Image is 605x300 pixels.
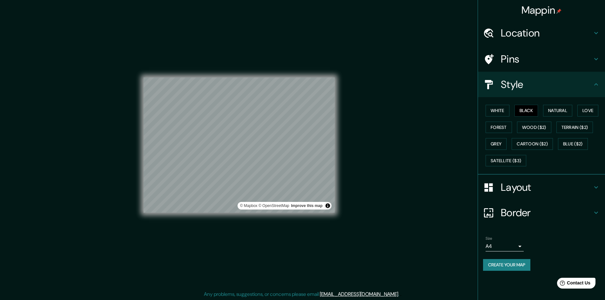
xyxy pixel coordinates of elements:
[478,72,605,97] div: Style
[517,122,551,133] button: Wood ($2)
[320,291,398,297] a: [EMAIL_ADDRESS][DOMAIN_NAME]
[556,122,593,133] button: Terrain ($2)
[558,138,588,150] button: Blue ($2)
[240,203,258,208] a: Mapbox
[501,53,592,65] h4: Pins
[291,203,322,208] a: Map feedback
[486,138,507,150] button: Grey
[501,206,592,219] h4: Border
[501,181,592,194] h4: Layout
[324,202,332,210] button: Toggle attribution
[577,105,598,117] button: Love
[478,46,605,72] div: Pins
[512,138,553,150] button: Cartoon ($2)
[548,275,598,293] iframe: Help widget launcher
[486,155,526,167] button: Satellite ($3)
[486,122,512,133] button: Forest
[399,290,400,298] div: .
[483,259,530,271] button: Create your map
[521,4,562,17] h4: Mappin
[556,9,561,14] img: pin-icon.png
[514,105,538,117] button: Black
[478,175,605,200] div: Layout
[144,77,335,213] canvas: Map
[259,203,289,208] a: OpenStreetMap
[478,200,605,225] div: Border
[400,290,401,298] div: .
[486,236,492,241] label: Size
[543,105,572,117] button: Natural
[501,78,592,91] h4: Style
[478,20,605,46] div: Location
[486,105,509,117] button: White
[204,290,399,298] p: Any problems, suggestions, or concerns please email .
[501,27,592,39] h4: Location
[486,241,524,251] div: A4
